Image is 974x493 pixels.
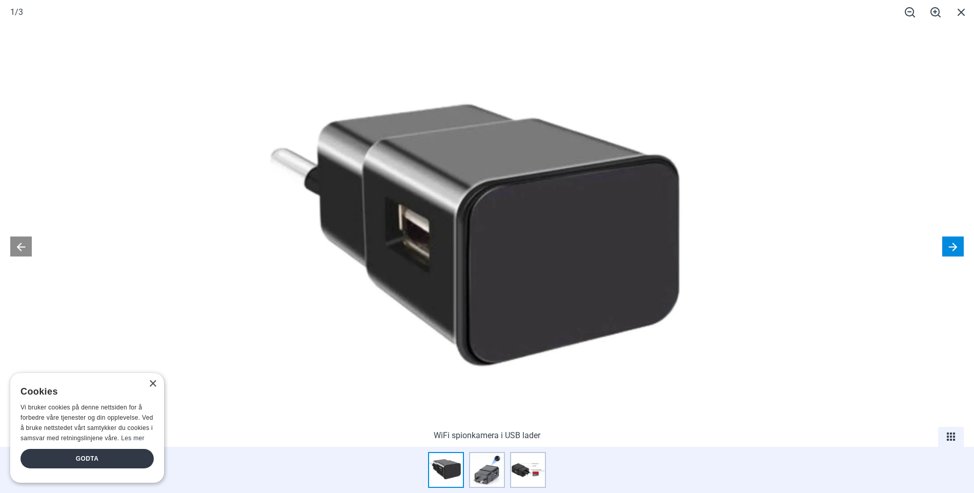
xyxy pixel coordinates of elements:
img: wifi-spionkamera-i-usb-lader-80x80.webp [428,452,464,488]
img: spionkamera-i-usb-lader-80x80.webp [469,452,505,488]
span: 3 [18,7,23,17]
div: Godta [21,449,154,468]
img: wifi-spionkamera-i-usb-lader-1000x1000.webp [266,24,708,465]
a: Les mer, opens a new window [121,435,144,442]
img: spionkamera-med-opptak-i-usb-lader-80x80.webp [510,452,546,488]
span: 1 [10,7,15,17]
div: Close [149,380,156,388]
div: Cookies [21,381,147,403]
span: Vi bruker cookies på denne nettsiden for å forbedre våre tjenester og din opplevelse. Ved å bruke... [21,404,153,441]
